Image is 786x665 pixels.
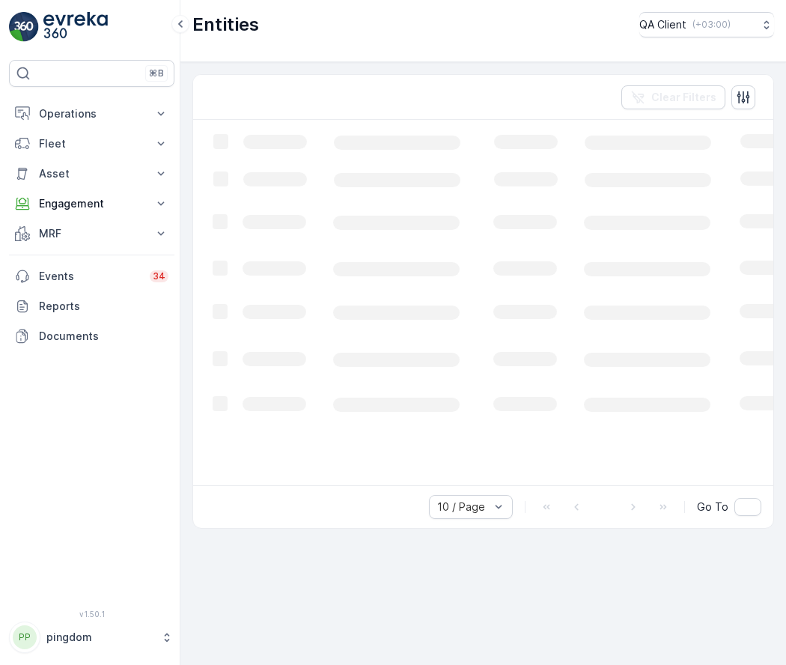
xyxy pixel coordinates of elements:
[39,166,144,181] p: Asset
[9,321,174,351] a: Documents
[39,329,168,344] p: Documents
[9,261,174,291] a: Events34
[39,299,168,314] p: Reports
[9,622,174,653] button: PPpingdom
[192,13,259,37] p: Entities
[39,106,144,121] p: Operations
[9,12,39,42] img: logo
[9,610,174,619] span: v 1.50.1
[39,269,141,284] p: Events
[639,12,774,37] button: QA Client(+03:00)
[639,17,686,32] p: QA Client
[697,499,728,514] span: Go To
[39,136,144,151] p: Fleet
[43,12,108,42] img: logo_light-DOdMpM7g.png
[9,291,174,321] a: Reports
[46,630,153,645] p: pingdom
[153,270,165,282] p: 34
[13,625,37,649] div: PP
[9,99,174,129] button: Operations
[9,189,174,219] button: Engagement
[39,226,144,241] p: MRF
[9,159,174,189] button: Asset
[149,67,164,79] p: ⌘B
[9,219,174,249] button: MRF
[9,129,174,159] button: Fleet
[39,196,144,211] p: Engagement
[621,85,725,109] button: Clear Filters
[692,19,731,31] p: ( +03:00 )
[651,90,716,105] p: Clear Filters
